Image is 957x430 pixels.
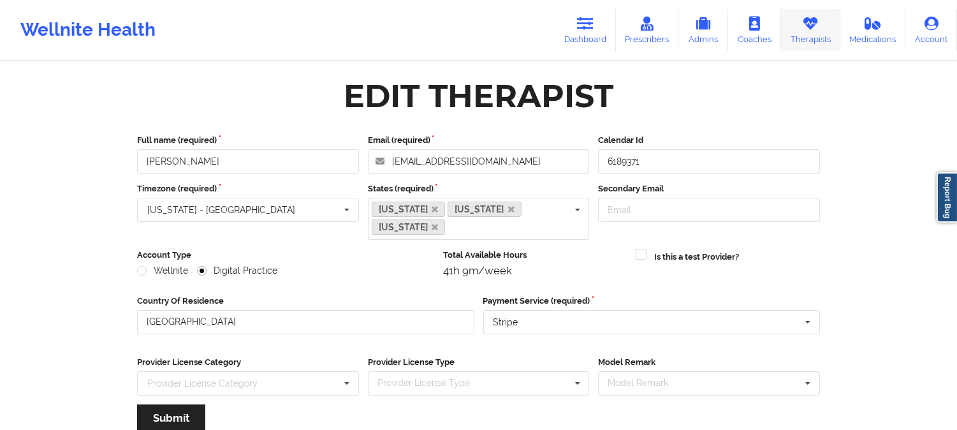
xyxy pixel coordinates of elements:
a: Admins [678,9,728,51]
div: [US_STATE] - [GEOGRAPHIC_DATA] [147,205,295,214]
a: Account [905,9,957,51]
input: Calendar Id [598,149,820,174]
div: Stripe [493,318,518,327]
a: Prescribers [616,9,679,51]
label: Wellnite [137,265,188,276]
label: Model Remark [598,356,820,369]
label: Country Of Residence [137,295,474,308]
label: Email (required) [368,134,590,147]
label: Full name (required) [137,134,359,147]
label: Calendar Id [598,134,820,147]
div: Provider License Category [147,379,258,388]
label: Provider License Type [368,356,590,369]
div: 41h 9m/week [443,264,627,277]
div: Edit Therapist [344,76,613,116]
label: Secondary Email [598,182,820,195]
a: [US_STATE] [372,202,446,217]
label: Is this a test Provider? [654,251,739,263]
label: Total Available Hours [443,249,627,262]
div: Provider License Type [374,376,488,390]
a: [US_STATE] [448,202,522,217]
label: States (required) [368,182,590,195]
a: Dashboard [555,9,616,51]
a: [US_STATE] [372,219,446,235]
a: Report Bug [937,172,957,223]
label: Account Type [137,249,434,262]
input: Email address [368,149,590,174]
input: Full name [137,149,359,174]
input: Email [598,198,820,222]
a: Medications [840,9,906,51]
label: Timezone (required) [137,182,359,195]
label: Digital Practice [197,265,277,276]
a: Therapists [781,9,840,51]
label: Provider License Category [137,356,359,369]
a: Coaches [728,9,781,51]
div: Model Remark [604,376,687,390]
label: Payment Service (required) [483,295,821,308]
